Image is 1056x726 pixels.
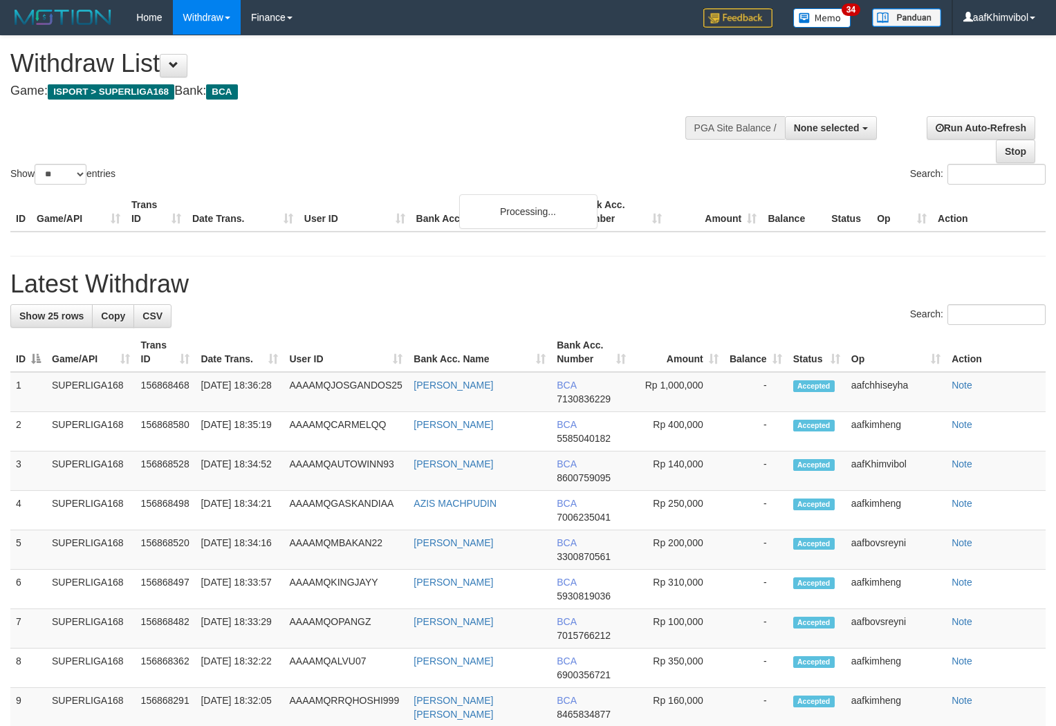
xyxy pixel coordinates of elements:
a: Note [952,419,972,430]
td: [DATE] 18:32:22 [195,649,284,688]
a: Note [952,380,972,391]
td: - [724,491,788,530]
span: CSV [142,310,163,322]
td: aafchhiseyha [846,372,946,412]
a: [PERSON_NAME] [414,458,493,469]
span: Copy 7015766212 to clipboard [557,630,611,641]
img: Feedback.jpg [703,8,772,28]
td: Rp 310,000 [631,570,723,609]
td: 156868497 [136,570,196,609]
span: Accepted [793,696,835,707]
td: - [724,372,788,412]
img: Button%20Memo.svg [793,8,851,28]
th: Balance [762,192,826,232]
a: Note [952,655,972,667]
span: Copy 7130836229 to clipboard [557,393,611,404]
td: [DATE] 18:34:16 [195,530,284,570]
span: Copy 6900356721 to clipboard [557,669,611,680]
a: Note [952,498,972,509]
th: Action [932,192,1046,232]
td: Rp 140,000 [631,452,723,491]
td: 4 [10,491,46,530]
button: None selected [785,116,877,140]
td: aafkimheng [846,491,946,530]
td: 156868498 [136,491,196,530]
td: 156868520 [136,530,196,570]
img: panduan.png [872,8,941,27]
span: BCA [557,695,576,706]
span: BCA [206,84,237,100]
span: BCA [557,498,576,509]
th: ID [10,192,31,232]
span: Copy 8600759095 to clipboard [557,472,611,483]
td: 156868468 [136,372,196,412]
a: Show 25 rows [10,304,93,328]
td: [DATE] 18:36:28 [195,372,284,412]
td: - [724,649,788,688]
td: SUPERLIGA168 [46,649,136,688]
td: AAAAMQCARMELQQ [284,412,408,452]
span: Accepted [793,459,835,471]
td: - [724,530,788,570]
span: Accepted [793,577,835,589]
a: Note [952,458,972,469]
td: - [724,609,788,649]
td: aafkimheng [846,412,946,452]
a: [PERSON_NAME] [414,380,493,391]
td: - [724,570,788,609]
td: Rp 400,000 [631,412,723,452]
td: AAAAMQMBAKAN22 [284,530,408,570]
td: aafKhimvibol [846,452,946,491]
td: Rp 1,000,000 [631,372,723,412]
h1: Withdraw List [10,50,690,77]
td: aafbovsreyni [846,530,946,570]
a: [PERSON_NAME] [414,419,493,430]
td: 156868580 [136,412,196,452]
td: [DATE] 18:33:57 [195,570,284,609]
td: AAAAMQJOSGANDOS25 [284,372,408,412]
td: SUPERLIGA168 [46,570,136,609]
td: SUPERLIGA168 [46,452,136,491]
label: Show entries [10,164,115,185]
th: User ID: activate to sort column ascending [284,333,408,372]
a: Note [952,577,972,588]
img: MOTION_logo.png [10,7,115,28]
td: aafkimheng [846,570,946,609]
th: Status: activate to sort column ascending [788,333,846,372]
span: None selected [794,122,860,133]
div: Processing... [459,194,598,229]
span: Copy 5585040182 to clipboard [557,433,611,444]
th: ID: activate to sort column descending [10,333,46,372]
td: SUPERLIGA168 [46,530,136,570]
th: Date Trans. [187,192,299,232]
td: AAAAMQOPANGZ [284,609,408,649]
td: Rp 250,000 [631,491,723,530]
a: [PERSON_NAME] [414,577,493,588]
span: Copy 7006235041 to clipboard [557,512,611,523]
td: 6 [10,570,46,609]
td: - [724,412,788,452]
th: Bank Acc. Name: activate to sort column ascending [408,333,551,372]
td: aafkimheng [846,649,946,688]
span: ISPORT > SUPERLIGA168 [48,84,174,100]
td: AAAAMQALVU07 [284,649,408,688]
th: Game/API [31,192,126,232]
th: Amount [667,192,762,232]
th: Amount: activate to sort column ascending [631,333,723,372]
span: Copy [101,310,125,322]
td: 8 [10,649,46,688]
td: AAAAMQKINGJAYY [284,570,408,609]
th: Op [871,192,932,232]
h4: Game: Bank: [10,84,690,98]
span: Copy 5930819036 to clipboard [557,590,611,602]
td: 156868362 [136,649,196,688]
span: Accepted [793,420,835,431]
label: Search: [910,164,1046,185]
th: Trans ID [126,192,187,232]
td: - [724,452,788,491]
th: Balance: activate to sort column ascending [724,333,788,372]
td: 156868528 [136,452,196,491]
td: 1 [10,372,46,412]
select: Showentries [35,164,86,185]
span: Accepted [793,380,835,392]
